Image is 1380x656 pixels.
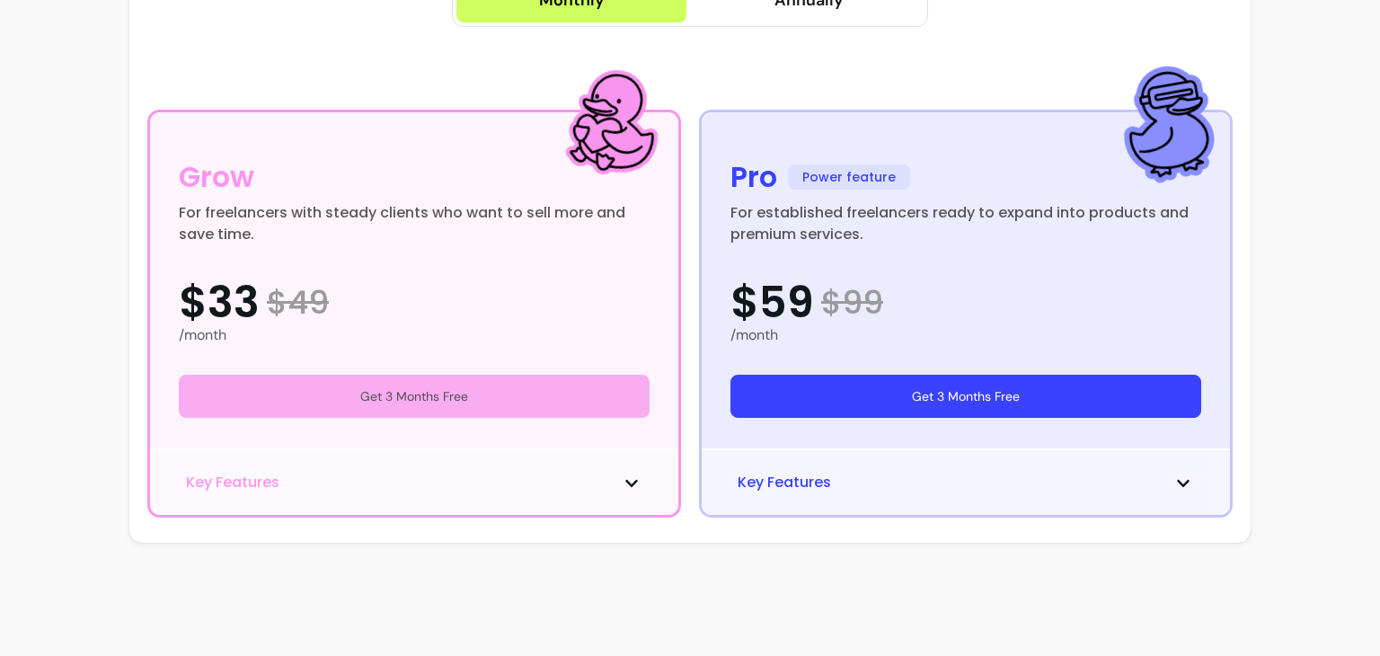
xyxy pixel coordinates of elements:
span: Key Features [738,472,831,493]
button: Key Features [738,472,1194,493]
div: Grow [179,155,254,199]
div: For established freelancers ready to expand into products and premium services. [730,202,1201,245]
div: For freelancers with steady clients who want to sell more and save time. [179,202,650,245]
span: $33 [179,281,260,324]
button: Key Features [186,472,642,493]
div: Pro [730,155,777,199]
button: Get 3 Months Free [730,375,1201,418]
span: Key Features [186,472,279,493]
div: /month [179,324,650,346]
span: $59 [730,281,814,324]
div: /month [730,324,1201,346]
span: $ 49 [267,285,329,321]
span: Power feature [788,164,910,190]
button: Get 3 Months Free [179,375,650,418]
span: $ 99 [821,285,883,321]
